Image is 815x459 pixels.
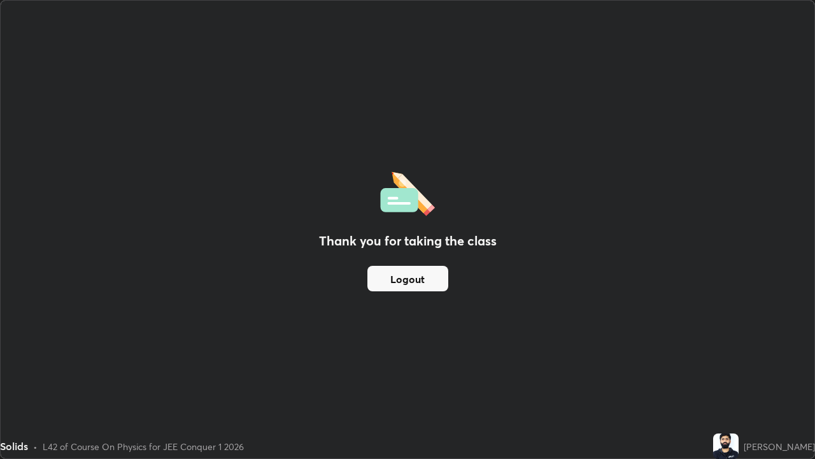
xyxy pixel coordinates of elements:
button: Logout [367,266,448,291]
div: • [33,440,38,453]
img: offlineFeedback.1438e8b3.svg [380,168,435,216]
div: [PERSON_NAME] [744,440,815,453]
img: 2349b454c6bd44f8ab76db58f7b727f7.jpg [713,433,739,459]
div: L42 of Course On Physics for JEE Conquer 1 2026 [43,440,244,453]
h2: Thank you for taking the class [319,231,497,251]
